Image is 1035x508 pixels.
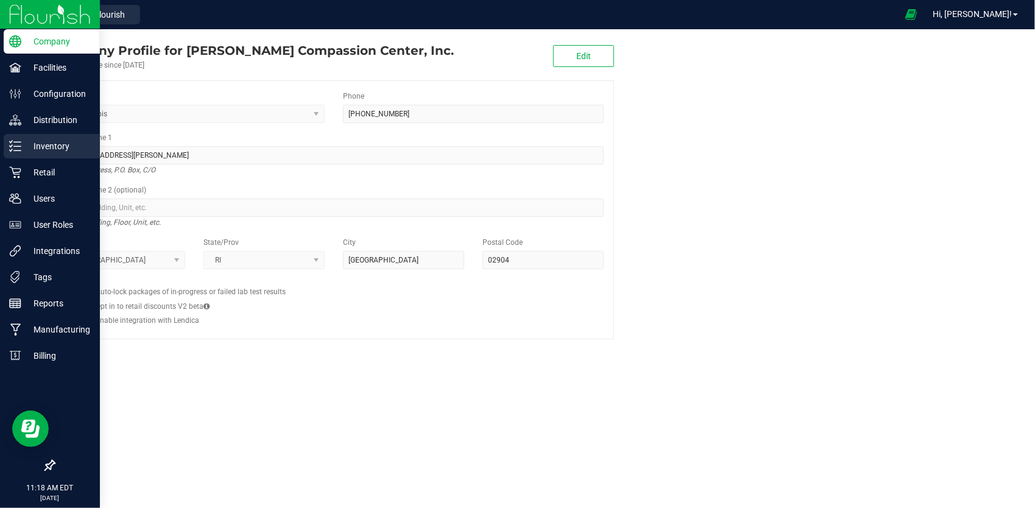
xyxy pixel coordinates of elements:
[9,323,21,336] inline-svg: Manufacturing
[9,350,21,362] inline-svg: Billing
[553,45,614,67] button: Edit
[64,163,155,177] i: Street address, P.O. Box, C/O
[9,88,21,100] inline-svg: Configuration
[21,322,94,337] p: Manufacturing
[9,297,21,309] inline-svg: Reports
[5,493,94,503] p: [DATE]
[897,2,925,26] span: Open Ecommerce Menu
[343,91,364,102] label: Phone
[343,237,356,248] label: City
[482,237,523,248] label: Postal Code
[21,60,94,75] p: Facilities
[343,251,464,269] input: City
[21,270,94,284] p: Tags
[21,191,94,206] p: Users
[21,217,94,232] p: User Roles
[576,51,591,61] span: Edit
[64,215,161,230] i: Suite, Building, Floor, Unit, etc.
[5,482,94,493] p: 11:18 AM EDT
[64,185,146,196] label: Address Line 2 (optional)
[9,192,21,205] inline-svg: Users
[21,244,94,258] p: Integrations
[9,114,21,126] inline-svg: Distribution
[21,34,94,49] p: Company
[9,35,21,48] inline-svg: Company
[12,411,49,447] iframe: Resource center
[21,139,94,153] p: Inventory
[21,165,94,180] p: Retail
[933,9,1012,19] span: Hi, [PERSON_NAME]!
[21,296,94,311] p: Reports
[21,348,94,363] p: Billing
[203,237,239,248] label: State/Prov
[9,245,21,257] inline-svg: Integrations
[9,166,21,178] inline-svg: Retail
[54,41,454,60] div: Thomas C. Slater Compassion Center, Inc.
[343,105,604,123] input: (123) 456-7890
[21,86,94,101] p: Configuration
[64,146,604,164] input: Address
[9,62,21,74] inline-svg: Facilities
[9,140,21,152] inline-svg: Inventory
[482,251,604,269] input: Postal Code
[54,60,454,71] div: Account active since [DATE]
[9,219,21,231] inline-svg: User Roles
[64,278,604,286] h2: Configs
[64,199,604,217] input: Suite, Building, Unit, etc.
[96,315,199,326] label: Enable integration with Lendica
[9,271,21,283] inline-svg: Tags
[96,301,210,312] label: Opt in to retail discounts V2 beta
[21,113,94,127] p: Distribution
[96,286,286,297] label: Auto-lock packages of in-progress or failed lab test results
